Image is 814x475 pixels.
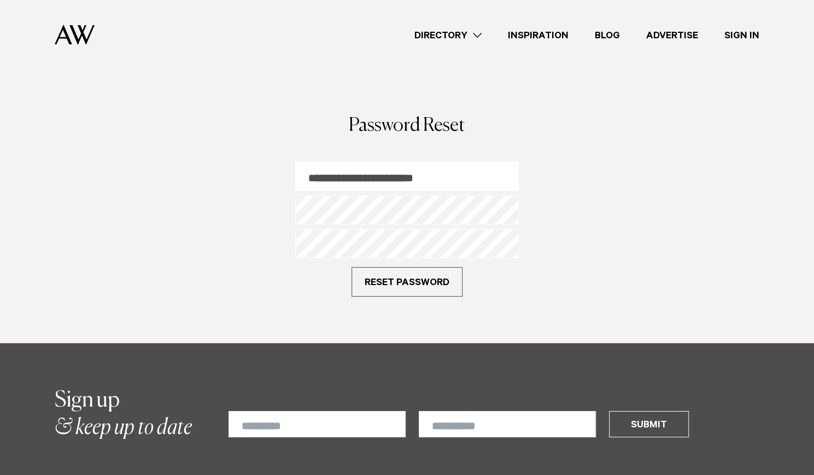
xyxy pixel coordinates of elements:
[582,28,633,43] a: Blog
[55,387,192,442] h2: & keep up to date
[609,411,689,437] button: Submit
[711,28,772,43] a: Sign In
[401,28,495,43] a: Directory
[495,28,582,43] a: Inspiration
[633,28,711,43] a: Advertise
[55,390,120,412] span: Sign up
[352,267,462,297] button: Reset Password
[55,25,95,45] img: Auckland Weddings Logo
[295,117,518,135] h1: Password Reset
